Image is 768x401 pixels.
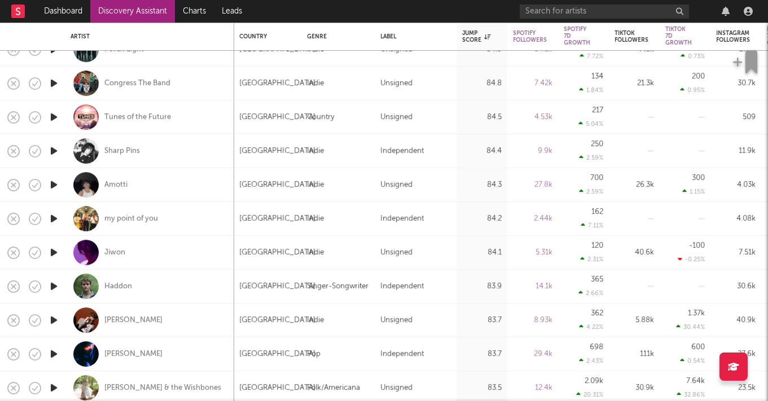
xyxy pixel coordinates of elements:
div: 250 [591,140,603,148]
div: 27.8k [513,178,552,192]
a: [PERSON_NAME] [104,349,163,359]
div: 2.43 % [579,357,603,364]
div: Label [380,33,445,40]
div: 4.22 % [579,323,603,331]
div: [PERSON_NAME] & the Wishbones [104,383,221,393]
div: 4.53k [513,111,552,124]
div: Independent [380,144,424,158]
div: 7.64k [686,377,705,385]
div: 365 [591,276,603,283]
div: 162 [591,208,603,215]
div: [GEOGRAPHIC_DATA] [239,212,315,226]
div: [GEOGRAPHIC_DATA] [239,347,315,361]
div: 509 [716,111,756,124]
a: Amotti [104,180,128,190]
div: 84.4 [462,144,502,158]
div: 1.15 % [682,188,705,195]
div: 8.93k [513,314,552,327]
input: Search for artists [520,5,689,19]
div: 5.04 % [578,120,603,127]
div: 83.9 [462,280,502,293]
div: Unsigned [380,111,412,124]
div: 134 [591,73,603,80]
div: Indie [307,246,324,259]
div: 7.72 % [580,52,603,60]
div: 5.31k [513,246,552,259]
div: 2.59 % [579,154,603,161]
div: Indie [307,314,324,327]
div: 84.2 [462,212,502,226]
div: 40.6k [615,246,654,259]
div: 0.95 % [680,86,705,94]
div: 23.5k [716,381,756,395]
div: Genre [307,33,363,40]
div: 30.44 % [676,323,705,331]
div: Indie [307,178,324,192]
div: 7.51k [716,246,756,259]
a: [PERSON_NAME] [104,315,163,325]
div: 30.9k [615,381,654,395]
div: 1.84 % [579,86,603,94]
div: 2.66 % [578,289,603,297]
div: Unsigned [380,314,412,327]
div: Unsigned [380,77,412,90]
div: 84.5 [462,111,502,124]
div: 84.8 [462,77,502,90]
div: Unsigned [380,43,412,56]
div: 84.1 [462,246,502,259]
div: 21.3k [615,77,654,90]
div: Instagram Followers [716,30,750,43]
div: 30.6k [716,280,756,293]
div: 83.7 [462,314,502,327]
div: 2.31 % [580,255,603,263]
div: Indie [307,43,324,56]
div: 20.31 % [576,391,603,398]
div: 120 [591,242,603,249]
div: Spotify 7D Growth [564,26,590,46]
div: 29.4k [513,347,552,361]
div: 2.09k [585,377,603,385]
div: [GEOGRAPHIC_DATA] [239,111,315,124]
div: [GEOGRAPHIC_DATA] [239,314,315,327]
div: my point of you [104,214,158,224]
div: Spotify Followers [513,30,547,43]
div: Indie [307,212,324,226]
div: 7.42k [513,77,552,90]
div: 443k [615,43,654,56]
div: 54.2k [513,43,552,56]
div: Country [307,111,334,124]
div: 27.6k [716,347,756,361]
div: 200 [692,73,705,80]
div: Sharp Pins [104,146,140,156]
div: Unsigned [380,246,412,259]
div: 700 [590,174,603,182]
div: 4.08k [716,212,756,226]
div: 2.44k [513,212,552,226]
div: -100 [689,242,705,249]
div: Indie [307,144,324,158]
div: Independent [380,280,424,293]
div: 26.3k [615,178,654,192]
div: 217 [592,107,603,114]
div: Singer-Songwriter [307,280,368,293]
a: Tunes of the Future [104,112,171,122]
a: Jiwon [104,248,125,258]
div: 14.1k [513,280,552,293]
div: [GEOGRAPHIC_DATA] [239,280,315,293]
div: Country [239,33,290,40]
div: 40.9k [716,314,756,327]
div: 0.73 % [681,52,705,60]
div: 32.86 % [677,391,705,398]
div: Tiktok Followers [615,30,648,43]
a: Porch Light [104,45,144,55]
div: Jump Score [462,30,490,43]
div: 698 [590,343,603,351]
div: Unsigned [380,178,412,192]
div: 2.59 % [579,188,603,195]
div: 83.7 [462,347,502,361]
div: 84.9 [462,43,502,56]
div: 4.03k [716,178,756,192]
